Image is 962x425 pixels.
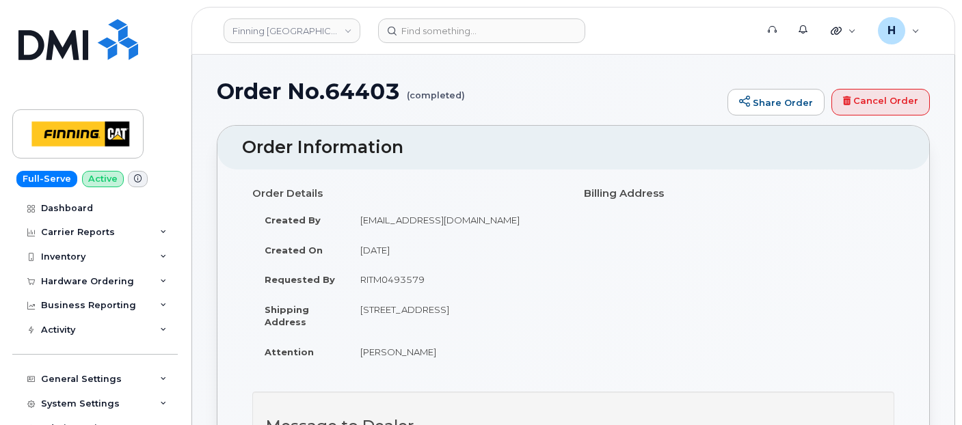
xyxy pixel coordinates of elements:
strong: Created On [265,245,323,256]
td: [PERSON_NAME] [348,337,563,367]
h4: Billing Address [584,188,895,200]
a: Share Order [727,89,825,116]
td: [DATE] [348,235,563,265]
small: (completed) [407,79,465,100]
td: [STREET_ADDRESS] [348,294,563,337]
h4: Order Details [252,188,563,200]
strong: Attention [265,346,314,357]
strong: Created By [265,215,321,225]
a: Cancel Order [831,89,930,116]
td: RITM0493579 [348,264,563,294]
td: [EMAIL_ADDRESS][DOMAIN_NAME] [348,205,563,235]
strong: Requested By [265,274,335,285]
h2: Order Information [242,138,905,157]
strong: Shipping Address [265,304,309,328]
h1: Order No.64403 [217,79,721,103]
